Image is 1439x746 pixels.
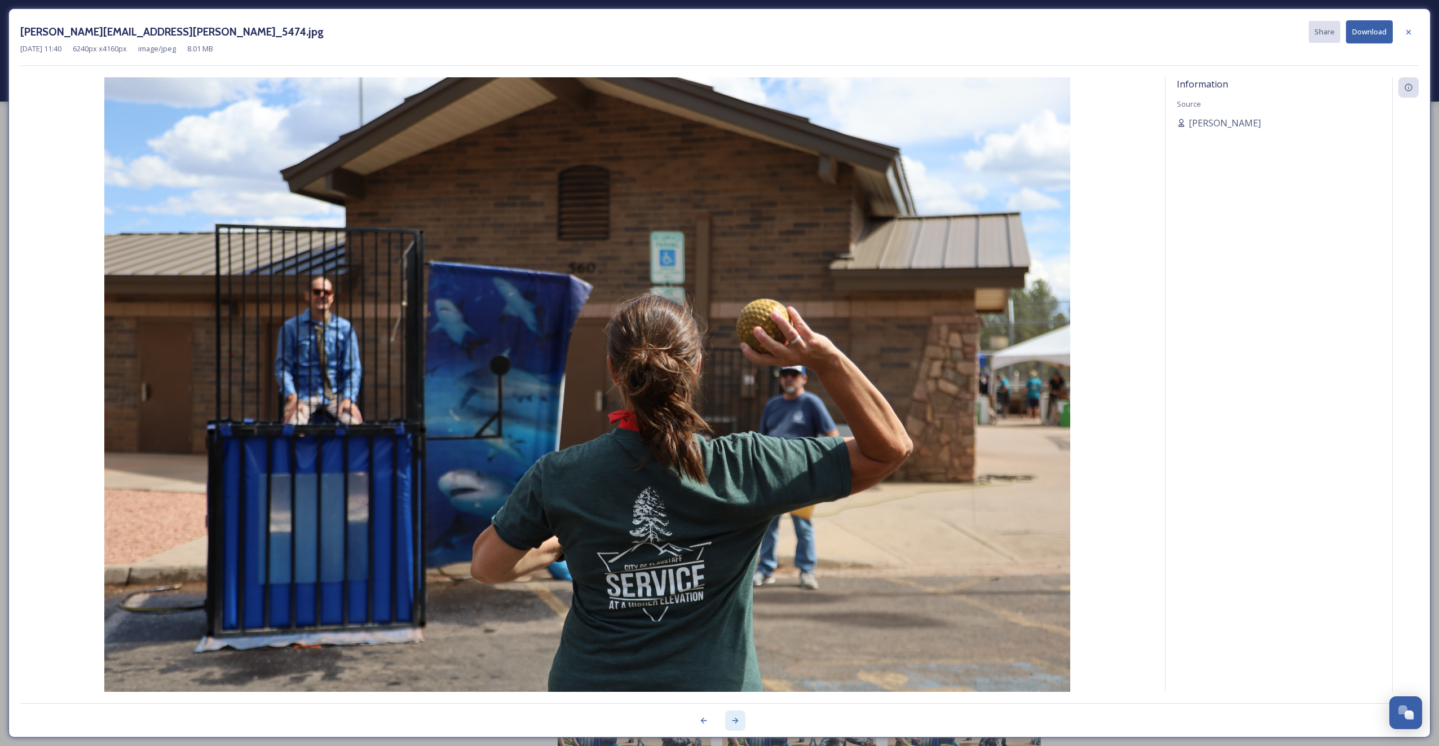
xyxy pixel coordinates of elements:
img: Sarah.holditch%40flagstaffaz.gov-IMG_5474.jpg [20,77,1154,722]
button: Download [1346,20,1393,43]
span: Source [1177,99,1201,109]
span: 6240 px x 4160 px [73,43,127,54]
span: [PERSON_NAME] [1189,116,1261,130]
span: image/jpeg [138,43,176,54]
span: Information [1177,78,1228,90]
button: Share [1309,21,1340,43]
span: 8.01 MB [187,43,213,54]
button: Open Chat [1389,696,1422,729]
h3: [PERSON_NAME][EMAIL_ADDRESS][PERSON_NAME]_5474.jpg [20,24,324,40]
span: [DATE] 11:40 [20,43,61,54]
